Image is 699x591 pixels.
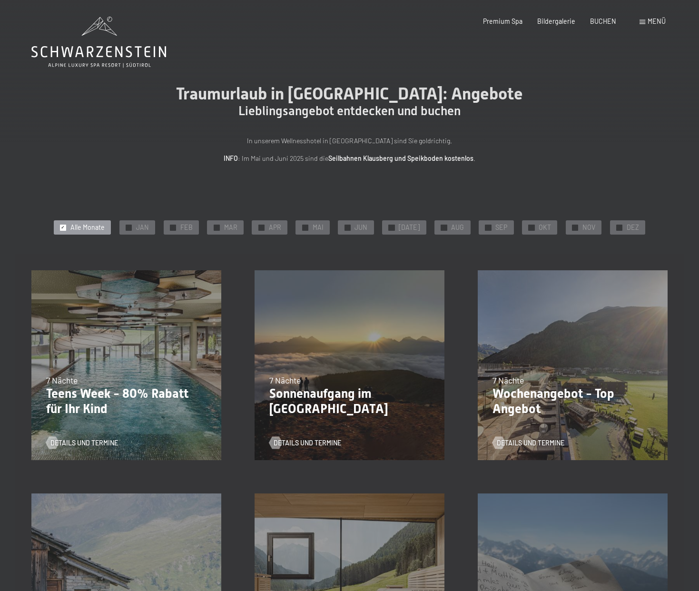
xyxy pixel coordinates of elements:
strong: Seilbahnen Klausberg und Speikboden kostenlos [328,154,473,162]
span: ✓ [127,225,130,230]
span: Alle Monate [70,223,105,232]
span: Details und Termine [50,438,118,448]
span: ✓ [573,225,577,230]
span: ✓ [259,225,263,230]
span: ✓ [442,225,446,230]
span: JUN [354,223,367,232]
a: Premium Spa [483,17,522,25]
span: 7 Nächte [492,375,524,385]
span: [DATE] [399,223,420,232]
a: Details und Termine [492,438,564,448]
span: APR [269,223,281,232]
span: ✓ [390,225,394,230]
a: Details und Termine [46,438,118,448]
span: ✓ [171,225,175,230]
p: In unserem Wellnesshotel in [GEOGRAPHIC_DATA] sind Sie goldrichtig. [140,136,559,147]
a: Bildergalerie [537,17,575,25]
span: AUG [451,223,464,232]
span: ✓ [303,225,307,230]
p: : Im Mai und Juni 2025 sind die . [140,153,559,164]
span: 7 Nächte [269,375,301,385]
p: Wochenangebot - Top Angebot [492,386,653,416]
span: NOV [582,223,595,232]
span: FEB [180,223,193,232]
span: ✓ [345,225,349,230]
span: Details und Termine [274,438,341,448]
span: Details und Termine [497,438,564,448]
span: ✓ [486,225,490,230]
p: Teens Week - 80% Rabatt für Ihr Kind [46,386,207,416]
span: Traumurlaub in [GEOGRAPHIC_DATA]: Angebote [176,84,523,103]
span: Menü [648,17,666,25]
p: Sonnenaufgang im [GEOGRAPHIC_DATA] [269,386,430,416]
span: ✓ [215,225,218,230]
span: 7 Nächte [46,375,78,385]
span: JAN [136,223,149,232]
span: ✓ [61,225,65,230]
span: ✓ [530,225,533,230]
span: Lieblingsangebot entdecken und buchen [238,104,461,118]
span: ✓ [618,225,621,230]
span: OKT [539,223,551,232]
span: MAI [313,223,324,232]
span: SEP [495,223,507,232]
span: MAR [224,223,237,232]
strong: INFO [224,154,238,162]
a: Details und Termine [269,438,341,448]
a: BUCHEN [590,17,616,25]
span: DEZ [627,223,639,232]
